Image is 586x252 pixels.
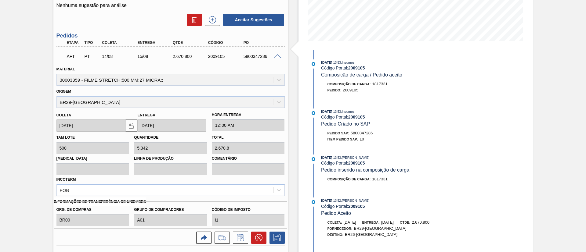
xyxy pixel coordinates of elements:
[56,113,71,117] label: Coleta
[242,41,282,45] div: PO
[207,54,246,59] div: 2009105
[321,61,332,64] span: [DATE]
[56,89,71,94] label: Origem
[327,82,371,86] span: Composição de Carga :
[321,211,351,216] span: Pedido Aceito
[344,220,356,225] span: [DATE]
[321,72,402,77] span: Composicão de carga / Pedido aceito
[65,50,84,63] div: Aguardando Fornecimento
[125,119,137,132] button: locked
[327,227,353,230] span: Fornecedor:
[56,154,129,163] label: [MEDICAL_DATA]
[83,41,101,45] div: Tipo
[372,177,388,181] span: 1817331
[341,61,355,64] span: : Insumos
[321,115,466,119] div: Código Portal:
[134,135,158,140] label: Quantidade
[341,199,370,202] span: : [PERSON_NAME]
[242,54,282,59] div: 5800347286
[248,232,266,244] div: Cancelar pedido
[321,121,370,126] span: Pedido Criado no SAP
[327,131,349,135] span: Pedido SAP:
[321,156,332,159] span: [DATE]
[220,13,285,27] div: Aceitar Sugestões
[312,157,315,161] img: atual
[332,61,341,64] span: - 13:53
[348,161,365,165] strong: 2009105
[223,14,284,26] button: Aceitar Sugestões
[56,119,125,132] input: dd/mm/yyyy
[327,177,371,181] span: Composição de Carga :
[348,115,365,119] strong: 2009105
[332,199,341,202] span: - 13:52
[412,220,429,225] span: 2.670,800
[67,54,82,59] p: AFT
[341,110,355,113] span: : Insumos
[128,122,135,129] img: locked
[360,137,364,141] span: 10
[134,154,207,163] label: Linha de Produção
[184,14,202,26] div: Excluir Sugestões
[351,131,373,135] span: 5800347286
[207,41,246,45] div: Código
[321,161,466,165] div: Código Portal:
[137,119,206,132] input: dd/mm/yyyy
[212,135,224,140] label: Total
[354,226,406,231] span: BR29-[GEOGRAPHIC_DATA]
[400,221,410,224] span: Qtde:
[56,205,129,214] label: Org. de Compras
[136,41,175,45] div: Entrega
[171,41,211,45] div: Qtde
[327,88,342,92] span: Pedido :
[312,200,315,204] img: atual
[56,3,285,8] p: Nenhuma sugestão para análise
[230,232,248,244] div: Informar alteração no pedido
[137,113,155,117] label: Entrega
[56,135,75,140] label: Tam lote
[327,137,358,141] span: Item pedido SAP:
[100,54,140,59] div: 14/08/2025
[136,54,175,59] div: 15/08/2025
[381,220,394,225] span: [DATE]
[327,233,344,236] span: Destino:
[266,232,285,244] div: Salvar Pedido
[343,88,358,92] span: 2009105
[321,199,332,202] span: [DATE]
[100,41,140,45] div: Coleta
[321,204,466,209] div: Código Portal:
[312,62,315,66] img: atual
[332,156,341,159] span: - 13:53
[321,66,466,70] div: Código Portal:
[56,177,76,182] label: Incoterm
[312,111,315,115] img: atual
[134,205,207,214] label: Grupo de Compradores
[60,187,69,193] div: FOB
[332,110,341,113] span: - 13:53
[193,232,212,244] div: Ir para a Origem
[202,14,220,26] div: Nova sugestão
[345,232,397,237] span: BR26-[GEOGRAPHIC_DATA]
[83,54,101,59] div: Pedido de Transferência
[341,156,370,159] span: : [PERSON_NAME]
[348,66,365,70] strong: 2009105
[348,204,365,209] strong: 2009105
[372,82,388,86] span: 1817331
[321,110,332,113] span: [DATE]
[54,197,146,206] label: Informações de Transferência de Unidades
[212,205,285,214] label: Código de Imposto
[171,54,211,59] div: 2.670,800
[56,33,285,39] h3: Pedidos
[212,154,285,163] label: Comentário
[212,111,285,119] label: Hora Entrega
[56,67,75,71] label: Material
[362,221,380,224] span: Entrega:
[327,221,342,224] span: Coleta:
[321,167,409,172] span: Pedido inserido na composição de carga
[212,232,230,244] div: Ir para Composição de Carga
[65,41,84,45] div: Etapa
